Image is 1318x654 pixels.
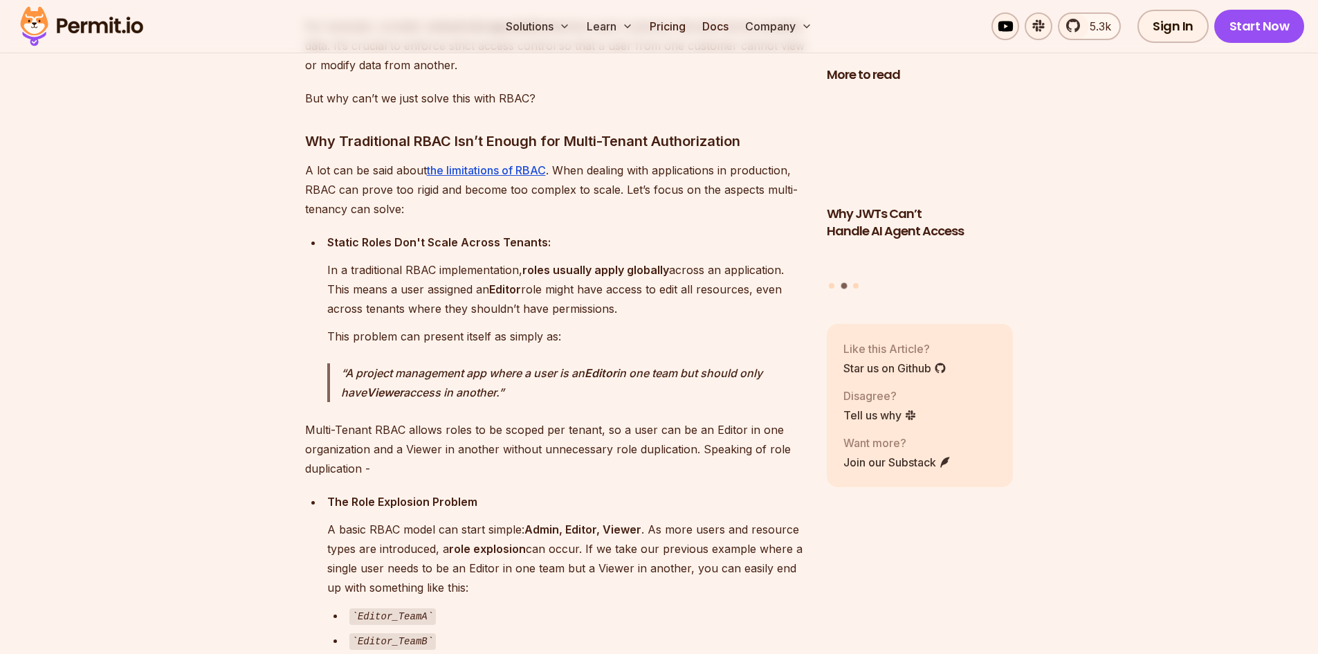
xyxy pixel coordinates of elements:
[827,92,1014,274] li: 2 of 3
[349,608,437,625] code: Editor_TeamA
[327,495,477,509] strong: The Role Explosion Problem
[1058,12,1121,40] a: 5.3k
[305,89,805,108] p: But why can’t we just solve this with RBAC?
[1081,18,1111,35] span: 5.3k
[1137,10,1209,43] a: Sign In
[305,130,805,152] h3: Why Traditional RBAC Isn’t Enough for Multi-Tenant Authorization
[843,359,946,376] a: Star us on Github
[305,420,805,478] p: Multi-Tenant RBAC allows roles to be scoped per tenant, so a user can be an Editor in one organiz...
[524,523,641,536] strong: Admin, Editor, Viewer
[427,163,546,177] a: the limitations of RBAC
[367,385,403,399] strong: Viewer
[1214,10,1305,43] a: Start Now
[827,92,1014,274] a: Why JWTs Can’t Handle AI Agent AccessWhy JWTs Can’t Handle AI Agent Access
[449,542,526,556] strong: role explosion
[853,282,859,288] button: Go to slide 3
[740,12,818,40] button: Company
[305,161,805,219] p: A lot can be said about . When dealing with applications in production, RBAC can prove too rigid ...
[827,66,1014,84] h2: More to read
[697,12,734,40] a: Docs
[827,92,1014,197] img: Why JWTs Can’t Handle AI Agent Access
[841,282,847,289] button: Go to slide 2
[581,12,639,40] button: Learn
[843,387,917,403] p: Disagree?
[327,520,805,597] p: A basic RBAC model can start simple: . As more users and resource types are introduced, a can occ...
[827,205,1014,239] h3: Why JWTs Can’t Handle AI Agent Access
[843,434,951,451] p: Want more?
[644,12,691,40] a: Pricing
[327,260,805,318] p: In a traditional RBAC implementation, across an application. This means a user assigned an role m...
[500,12,576,40] button: Solutions
[327,327,805,346] p: This problem can present itself as simply as:
[585,366,616,380] strong: Editor
[843,340,946,356] p: Like this Article?
[843,406,917,423] a: Tell us why
[522,263,669,277] strong: roles usually apply globally
[349,633,437,650] code: Editor_TeamB
[489,282,521,296] strong: Editor
[843,453,951,470] a: Join our Substack
[827,92,1014,291] div: Posts
[341,363,805,402] p: A project management app where a user is an in one team but should only have access in another.
[327,235,551,249] strong: Static Roles Don't Scale Across Tenants:
[829,282,834,288] button: Go to slide 1
[14,3,149,50] img: Permit logo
